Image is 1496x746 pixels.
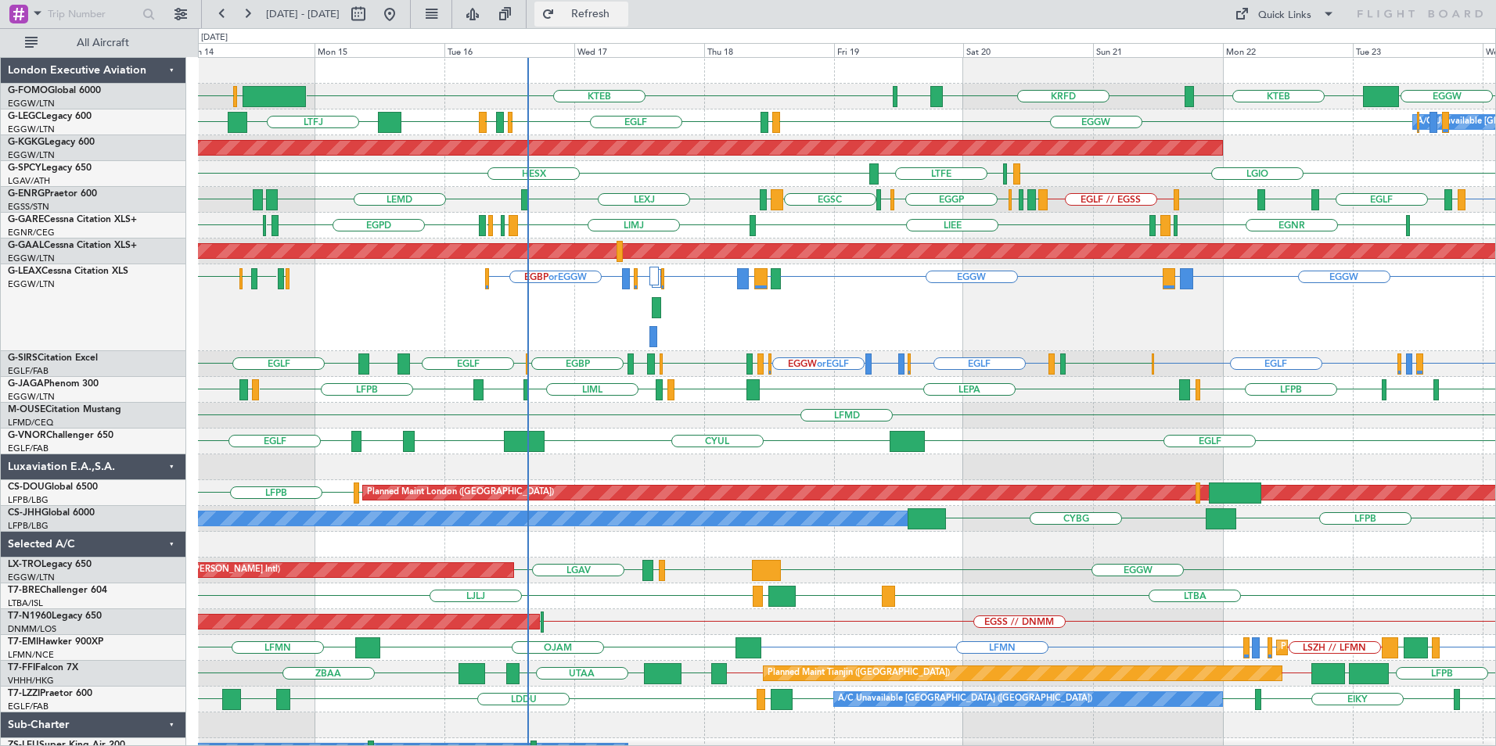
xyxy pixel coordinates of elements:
[8,278,55,290] a: EGGW/LTN
[17,30,170,56] button: All Aircraft
[963,43,1093,57] div: Sat 20
[8,267,128,276] a: G-LEAXCessna Citation XLS
[1281,636,1430,659] div: Planned Maint [GEOGRAPHIC_DATA]
[201,31,228,45] div: [DATE]
[8,86,48,95] span: G-FOMO
[8,482,45,492] span: CS-DOU
[8,612,102,621] a: T7-N1960Legacy 650
[8,215,137,224] a: G-GARECessna Citation XLS+
[8,163,41,173] span: G-SPCY
[8,379,99,389] a: G-JAGAPhenom 300
[8,663,78,672] a: T7-FFIFalcon 7X
[315,43,444,57] div: Mon 15
[8,241,44,250] span: G-GAAL
[8,520,49,532] a: LFPB/LBG
[8,391,55,403] a: EGGW/LTN
[8,379,44,389] span: G-JAGA
[8,675,54,687] a: VHHH/HKG
[8,353,38,363] span: G-SIRS
[8,267,41,276] span: G-LEAX
[8,637,103,647] a: T7-EMIHawker 900XP
[8,689,92,698] a: T7-LZZIPraetor 600
[1093,43,1223,57] div: Sun 21
[558,9,624,20] span: Refresh
[8,215,44,224] span: G-GARE
[8,663,35,672] span: T7-FFI
[1223,43,1353,57] div: Mon 22
[768,662,950,685] div: Planned Maint Tianjin ([GEOGRAPHIC_DATA])
[8,597,43,609] a: LTBA/ISL
[367,481,554,504] div: Planned Maint London ([GEOGRAPHIC_DATA])
[8,86,101,95] a: G-FOMOGlobal 6000
[8,508,41,518] span: CS-JHH
[8,138,45,147] span: G-KGKG
[8,405,45,414] span: M-OUSE
[8,572,55,583] a: EGGW/LTN
[8,138,95,147] a: G-KGKGLegacy 600
[8,431,113,440] a: G-VNORChallenger 650
[266,7,340,21] span: [DATE] - [DATE]
[8,417,53,429] a: LFMD/CEQ
[8,253,55,264] a: EGGW/LTN
[8,175,50,187] a: LGAV/ATH
[8,623,56,635] a: DNMM/LOS
[8,431,46,440] span: G-VNOR
[8,189,45,199] span: G-ENRG
[8,227,55,239] a: EGNR/CEG
[8,560,92,569] a: LX-TROLegacy 650
[8,482,98,492] a: CS-DOUGlobal 6500
[8,124,55,135] a: EGGW/LTN
[8,149,55,161] a: EGGW/LTN
[704,43,834,57] div: Thu 18
[8,701,49,712] a: EGLF/FAB
[8,586,107,595] a: T7-BREChallenger 604
[41,38,165,48] span: All Aircraft
[8,201,49,213] a: EGSS/STN
[8,405,121,414] a: M-OUSECitation Mustang
[8,98,55,109] a: EGGW/LTN
[8,689,40,698] span: T7-LZZI
[838,687,1092,711] div: A/C Unavailable [GEOGRAPHIC_DATA] ([GEOGRAPHIC_DATA])
[444,43,574,57] div: Tue 16
[8,560,41,569] span: LX-TRO
[1353,43,1483,57] div: Tue 23
[8,586,40,595] span: T7-BRE
[8,649,54,661] a: LFMN/NCE
[48,2,138,26] input: Trip Number
[8,612,52,621] span: T7-N1960
[1227,2,1343,27] button: Quick Links
[8,112,41,121] span: G-LEGC
[8,189,97,199] a: G-ENRGPraetor 600
[834,43,964,57] div: Fri 19
[8,241,137,250] a: G-GAALCessna Citation XLS+
[8,637,38,647] span: T7-EMI
[8,365,49,377] a: EGLF/FAB
[1258,8,1311,23] div: Quick Links
[8,163,92,173] a: G-SPCYLegacy 650
[8,112,92,121] a: G-LEGCLegacy 600
[8,353,98,363] a: G-SIRSCitation Excel
[534,2,628,27] button: Refresh
[8,494,49,506] a: LFPB/LBG
[8,508,95,518] a: CS-JHHGlobal 6000
[185,43,315,57] div: Sun 14
[8,443,49,454] a: EGLF/FAB
[574,43,704,57] div: Wed 17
